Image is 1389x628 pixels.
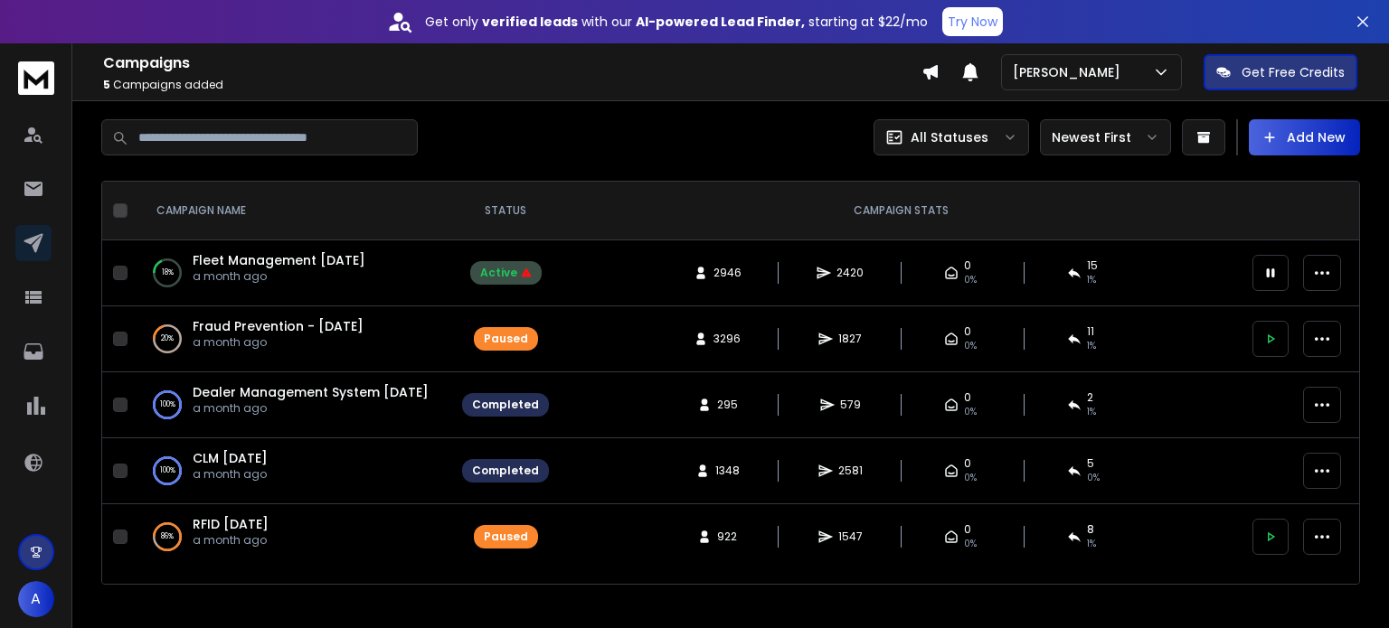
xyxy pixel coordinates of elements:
span: 0% [964,537,977,551]
button: A [18,581,54,617]
span: 1348 [715,464,740,478]
div: Paused [484,332,528,346]
a: Fraud Prevention - [DATE] [193,317,364,335]
strong: AI-powered Lead Finder, [636,13,805,31]
a: CLM [DATE] [193,449,268,467]
div: Completed [472,398,539,412]
span: 8 [1087,522,1094,537]
span: 11 [1087,324,1094,339]
div: Completed [472,464,539,478]
p: [PERSON_NAME] [1013,63,1128,81]
span: 0 [964,390,971,405]
span: 3296 [713,332,741,346]
strong: verified leads [482,13,578,31]
th: STATUS [451,182,560,240]
a: Dealer Management System [DATE] [193,383,429,401]
p: Get only with our starting at $22/mo [425,13,928,31]
p: a month ago [193,533,269,548]
p: a month ago [193,467,268,482]
span: 1827 [838,332,862,346]
button: Try Now [942,7,1003,36]
th: CAMPAIGN STATS [560,182,1242,240]
a: RFID [DATE] [193,515,269,533]
img: logo [18,61,54,95]
p: a month ago [193,401,429,416]
span: 2 [1087,390,1093,405]
span: 295 [717,398,738,412]
span: 579 [840,398,861,412]
button: Get Free Credits [1204,54,1357,90]
p: 86 % [161,528,174,546]
span: 5 [103,77,110,92]
p: a month ago [193,335,364,350]
p: a month ago [193,269,365,284]
p: 20 % [161,330,174,348]
button: Add New [1249,119,1360,155]
span: 0% [964,339,977,353]
span: 1 % [1087,339,1096,353]
p: All Statuses [911,128,988,146]
div: Active [480,266,532,280]
span: 0 [964,324,971,339]
span: 15 [1087,258,1098,273]
td: 100%Dealer Management System [DATE]a month ago [135,372,451,438]
span: 1547 [838,530,863,544]
th: CAMPAIGN NAME [135,182,451,240]
span: 0 [964,456,971,471]
td: 86%RFID [DATE]a month ago [135,504,451,570]
h1: Campaigns [103,52,921,74]
span: 922 [717,530,737,544]
span: 0 [964,258,971,273]
button: Newest First [1040,119,1171,155]
td: 18%Fleet Management [DATE]a month ago [135,240,451,306]
span: 2420 [836,266,864,280]
p: Try Now [948,13,997,31]
td: 100%CLM [DATE]a month ago [135,438,451,504]
p: 18 % [162,264,174,282]
div: Paused [484,530,528,544]
td: 20%Fraud Prevention - [DATE]a month ago [135,306,451,372]
span: 0% [964,471,977,485]
p: Get Free Credits [1242,63,1345,81]
span: 1 % [1087,273,1096,287]
span: 1 % [1087,405,1096,419]
p: Campaigns added [103,78,921,92]
span: 2581 [838,464,863,478]
span: 0% [964,273,977,287]
span: 0 [964,522,971,537]
p: 100 % [160,462,175,480]
a: Fleet Management [DATE] [193,251,365,269]
span: 5 [1087,456,1094,471]
p: 100 % [160,396,175,414]
span: 0% [964,405,977,419]
span: 0 % [1087,471,1100,485]
span: 2946 [713,266,742,280]
span: 1 % [1087,537,1096,551]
